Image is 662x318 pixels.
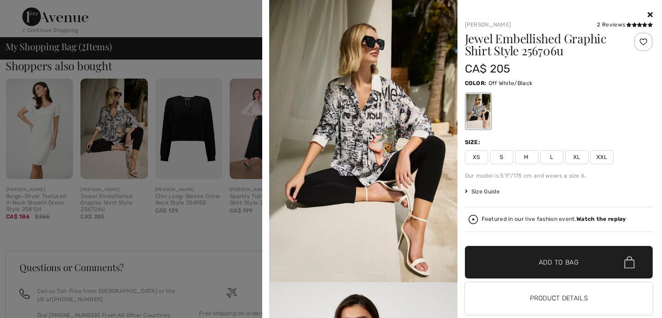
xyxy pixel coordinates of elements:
span: CA$ 205 [465,62,510,75]
span: XS [465,150,488,164]
img: Bag.svg [624,256,635,268]
span: Color: [465,80,487,86]
span: Off White/Black [489,80,533,86]
a: [PERSON_NAME] [465,21,511,28]
span: Size Guide [465,187,500,196]
span: XL [565,150,589,164]
div: Size: [465,138,483,146]
div: 2 Reviews [597,20,653,29]
span: L [540,150,563,164]
span: Help [21,7,40,15]
span: S [490,150,513,164]
strong: Watch the replay [576,216,626,222]
h1: Jewel Embellished Graphic Shirt Style 256706u [465,33,622,57]
div: Featured in our live fashion event. [482,216,626,222]
span: M [515,150,538,164]
span: XXL [590,150,614,164]
div: Off White/Black [466,94,490,129]
img: Watch the replay [469,215,478,224]
button: Add to Bag [465,246,653,278]
div: Our model is 5'9"/175 cm and wears a size 6. [465,172,653,180]
span: Add to Bag [539,258,579,267]
button: Product Details [465,282,653,315]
